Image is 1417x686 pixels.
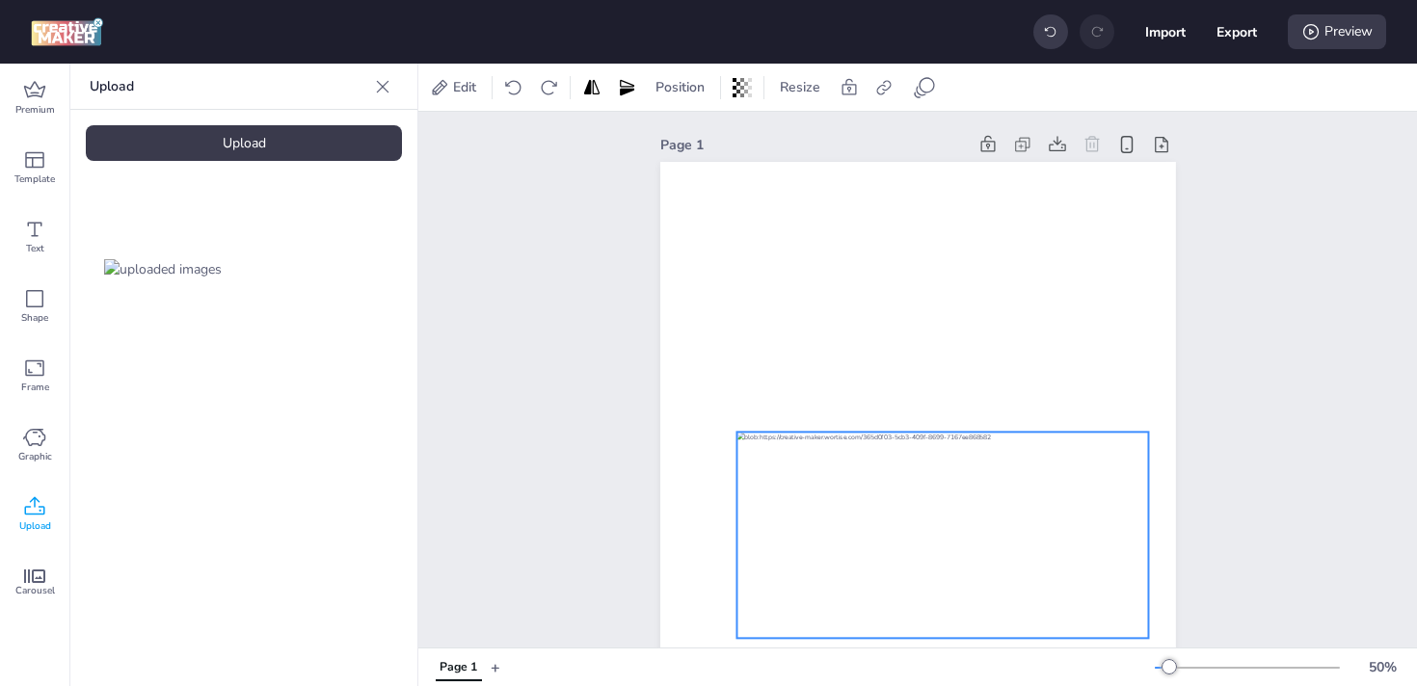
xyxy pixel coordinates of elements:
div: Page 1 [440,659,477,676]
span: Resize [776,77,824,97]
span: Template [14,171,55,187]
span: Edit [449,77,480,97]
span: Carousel [15,583,55,598]
div: Tabs [426,650,491,684]
span: Position [652,77,708,97]
div: Preview [1288,14,1386,49]
div: Upload [86,125,402,161]
span: Upload [19,518,51,534]
img: uploaded images [104,259,222,279]
span: Frame [21,380,49,395]
span: Graphic [18,449,52,464]
span: Premium [15,102,55,118]
div: 50 % [1359,657,1405,677]
button: Import [1145,12,1186,52]
button: + [491,650,500,684]
img: logo Creative Maker [31,17,103,46]
span: Shape [21,310,48,326]
div: Page 1 [660,135,968,155]
span: Text [26,241,44,256]
button: Export [1216,12,1257,52]
p: Upload [90,64,367,110]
